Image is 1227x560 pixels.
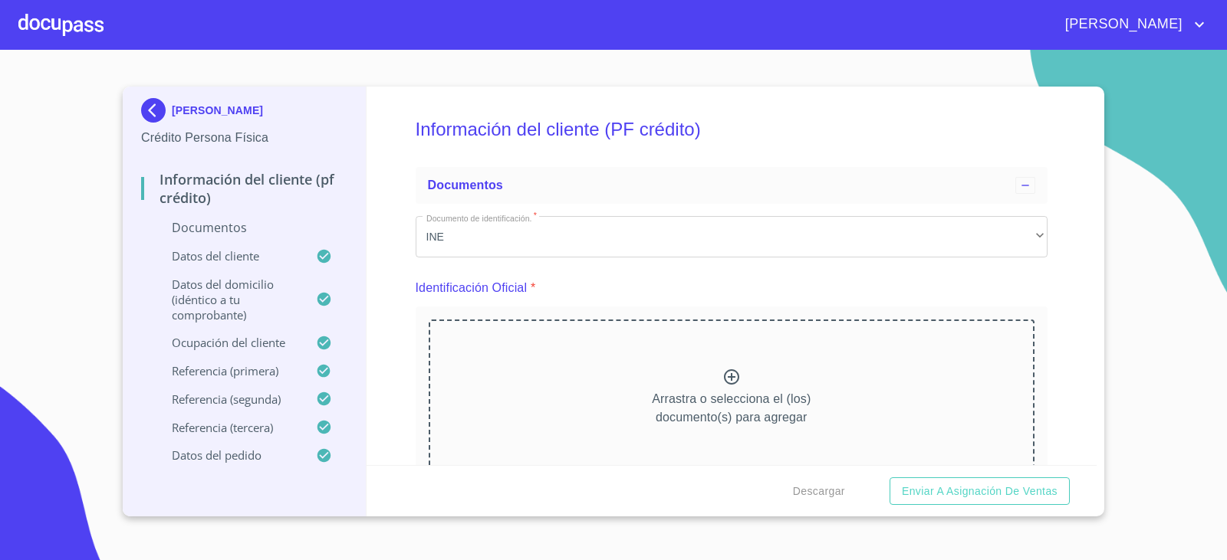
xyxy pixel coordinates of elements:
p: Ocupación del Cliente [141,335,316,350]
span: Enviar a Asignación de Ventas [902,482,1058,501]
p: Referencia (tercera) [141,420,316,435]
div: Documentos [416,167,1048,204]
p: Documentos [141,219,347,236]
div: INE [416,216,1048,257]
button: Descargar [787,477,851,506]
p: Datos del domicilio (idéntico a tu comprobante) [141,277,316,323]
img: Docupass spot blue [141,98,172,123]
span: Descargar [793,482,845,501]
p: Identificación Oficial [416,279,528,297]
span: Documentos [428,178,503,192]
p: Información del cliente (PF crédito) [141,170,347,207]
h5: Información del cliente (PF crédito) [416,98,1048,161]
p: Arrastra o selecciona el (los) documento(s) para agregar [652,390,811,427]
span: [PERSON_NAME] [1054,12,1190,37]
p: Datos del cliente [141,248,316,264]
p: Referencia (segunda) [141,391,316,407]
button: account of current user [1054,12,1209,37]
div: [PERSON_NAME] [141,98,347,129]
p: [PERSON_NAME] [172,104,263,116]
button: Enviar a Asignación de Ventas [890,477,1070,506]
p: Datos del pedido [141,447,316,463]
p: Crédito Persona Física [141,129,347,147]
p: Referencia (primera) [141,363,316,378]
